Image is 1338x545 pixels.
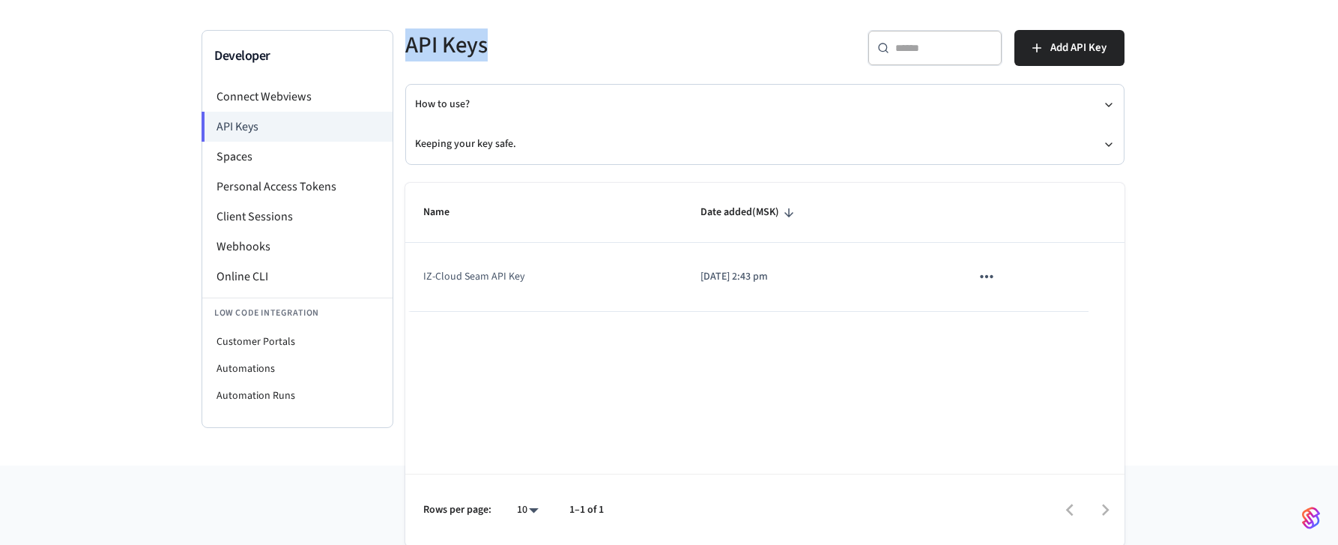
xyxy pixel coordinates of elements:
[202,112,393,142] li: API Keys
[202,232,393,262] li: Webhooks
[405,30,756,61] h5: API Keys
[700,269,934,285] p: [DATE] 2:43 pm
[569,502,604,518] p: 1–1 of 1
[202,82,393,112] li: Connect Webviews
[202,355,393,382] li: Automations
[415,85,1115,124] button: How to use?
[1014,30,1124,66] button: Add API Key
[405,243,682,311] td: IZ-Cloud Seam API Key
[1050,38,1107,58] span: Add API Key
[405,183,1124,312] table: sticky table
[415,124,1115,164] button: Keeping your key safe.
[202,328,393,355] li: Customer Portals
[202,142,393,172] li: Spaces
[509,499,545,521] div: 10
[1302,506,1320,530] img: SeamLogoGradient.69752ec5.svg
[423,201,469,224] span: Name
[700,201,799,224] span: Date added(MSK)
[202,298,393,328] li: Low Code Integration
[214,46,381,67] h3: Developer
[202,382,393,409] li: Automation Runs
[202,262,393,292] li: Online CLI
[423,502,491,518] p: Rows per page:
[202,172,393,202] li: Personal Access Tokens
[202,202,393,232] li: Client Sessions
